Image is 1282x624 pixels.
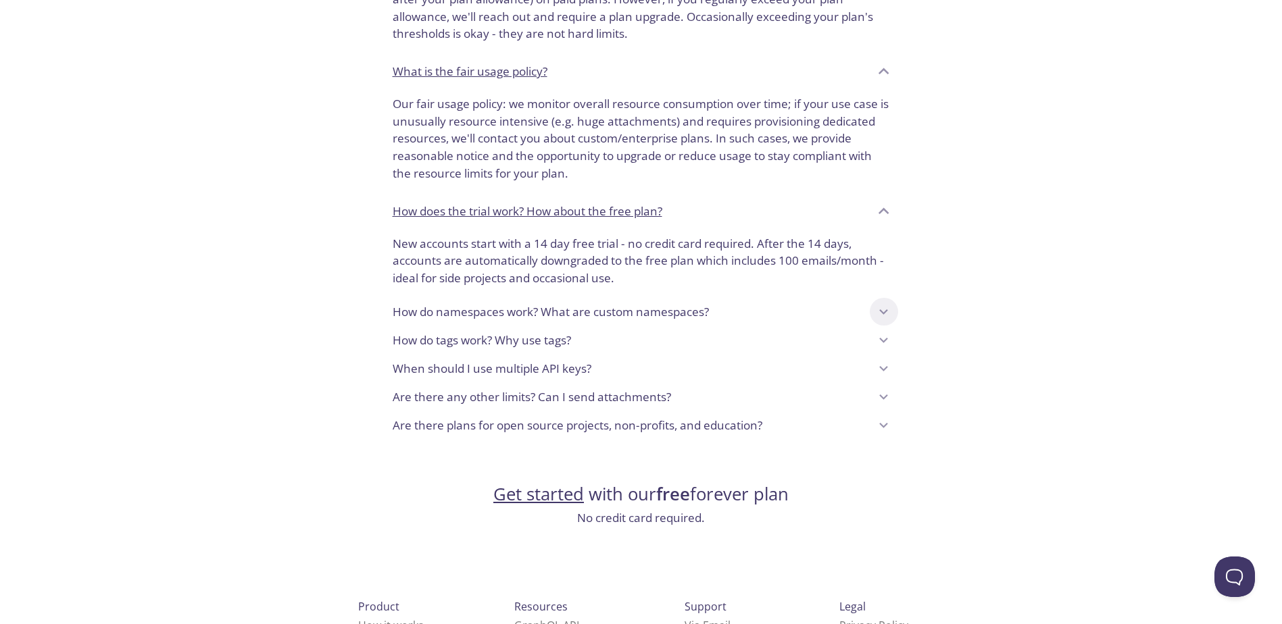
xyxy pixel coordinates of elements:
[493,509,789,527] h3: No credit card required.
[1214,556,1255,597] iframe: Help Scout Beacon - Open
[382,355,901,383] div: When should I use multiple API keys?
[493,482,584,506] a: Get started
[514,599,568,614] span: Resources
[358,599,399,614] span: Product
[393,95,890,182] p: Our fair usage policy: we monitor overall resource consumption over time; if your use case is unu...
[393,332,571,349] p: How do tags work? Why use tags?
[393,303,709,321] p: How do namespaces work? What are custom namespaces?
[393,63,547,80] p: What is the fair usage policy?
[839,599,866,614] span: Legal
[393,417,762,434] p: Are there plans for open source projects, non-profits, and education?
[493,483,789,506] h2: with our forever plan
[393,235,890,287] p: New accounts start with a 14 day free trial - no credit card required. After the 14 days, account...
[393,388,671,406] p: Are there any other limits? Can I send attachments?
[382,411,901,440] div: Are there plans for open source projects, non-profits, and education?
[393,203,662,220] p: How does the trial work? How about the free plan?
[382,193,901,230] div: How does the trial work? How about the free plan?
[382,53,901,90] div: What is the fair usage policy?
[382,326,901,355] div: How do tags work? Why use tags?
[393,360,591,378] p: When should I use multiple API keys?
[382,298,901,326] div: How do namespaces work? What are custom namespaces?
[656,482,690,506] strong: free
[382,383,901,411] div: Are there any other limits? Can I send attachments?
[685,599,726,614] span: Support
[382,230,901,298] div: How does the trial work? How about the free plan?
